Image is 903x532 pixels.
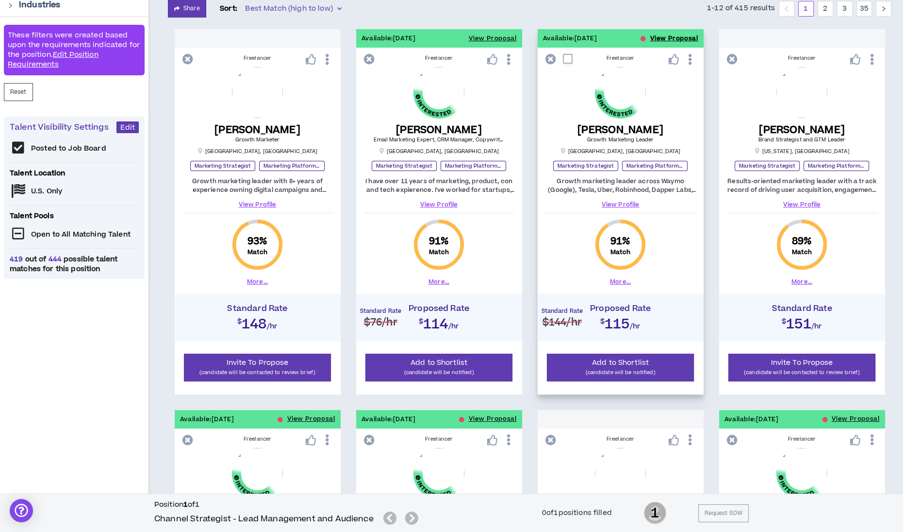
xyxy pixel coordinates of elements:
[180,313,336,331] h2: $148
[448,322,460,332] span: /hr
[182,177,333,194] p: Growth marketing leader with 8+ years of experience owning digital campaigns and building growth ...
[287,410,335,429] button: View Proposal
[592,358,649,368] span: Add to Shortlist
[379,148,499,155] p: [GEOGRAPHIC_DATA] , [GEOGRAPHIC_DATA]
[372,161,437,171] p: Marketing Strategist
[735,161,800,171] p: Marketing Strategist
[247,277,268,286] button: More...
[542,308,583,315] h4: Standard Rate
[413,67,464,118] img: fzQXKkOU1Ov4FhNi7EJHFSMJlutqzc7IBuKry5Ln.png
[374,124,505,136] h5: [PERSON_NAME]
[410,358,467,368] span: Add to Shortlist
[876,1,891,17] button: right
[154,500,422,510] h6: Position of 1
[227,358,289,368] span: Invite To Propose
[856,1,872,17] li: 35
[364,54,514,62] div: Freelancer
[413,448,464,499] img: Ge3x5eqpeMHXU9q8uf3vLRlIZCUq1ji4lU1fLcpF.png
[120,123,135,132] span: Edit
[595,67,646,118] img: CfaJr2hpJzs8SXGPVxrn5gkdlkJqn89Q8BjORCAH.png
[832,410,880,429] button: View Proposal
[247,235,267,248] span: 93 %
[267,322,278,332] span: /hr
[622,161,688,171] p: Marketing Platform Expert
[804,161,869,171] p: Marketing Platform Expert
[183,499,188,510] b: 1
[881,6,887,12] span: right
[792,248,812,256] small: Match
[792,235,812,248] span: 89 %
[374,136,567,143] span: Email Marketing Expert, CRM Manager, Copywriter and Content Strategist
[724,304,880,313] h4: Standard Rate
[727,435,877,443] div: Freelancer
[727,177,877,194] p: Results-oriented marketing leader with a track record of driving user acquisition, engagement, an...
[232,67,283,118] img: dAYRAKls6Qf89UbWKSthRxG96cgOHRfgvDoMQ0Kf.png
[776,67,827,118] img: l9T5l9aBm7ArUeEUxbjnI9wm4RChLdOElaXPqdGN.png
[811,322,822,332] span: /hr
[818,1,833,17] li: 2
[46,254,64,264] span: 444
[779,1,794,17] li: Previous Page
[180,304,336,313] h4: Standard Rate
[364,200,514,209] a: View Profile
[735,368,870,377] p: (candidate will be contacted to review brief)
[755,148,850,155] p: [US_STATE] , [GEOGRAPHIC_DATA]
[4,83,33,101] button: Reset
[182,200,333,209] a: View Profile
[644,501,666,525] span: 1
[724,313,880,331] h2: $151
[728,354,876,381] button: Invite To Propose(candidate will be contacted to review brief)
[776,448,827,499] img: NmVlAOefb2yfV2s0WCvxIIvn8yumHZCsmObi4MBW.png
[361,415,416,424] p: Available: [DATE]
[758,124,845,136] h5: [PERSON_NAME]
[365,354,513,381] button: Add to Shortlist(candidate will be notified)
[10,255,139,274] span: out of possible talent matches for this position
[10,121,116,133] p: Talent Visibility Settings
[630,322,641,332] span: /hr
[698,504,749,522] button: Request SOW
[837,1,853,17] li: 3
[545,54,696,62] div: Freelancer
[364,177,514,194] p: I have over 11 years of marketing, product, con and tech expierence. I've worked for startups, te...
[10,499,33,522] div: Open Intercom Messenger
[469,29,517,48] button: View Proposal
[10,254,25,264] span: 419
[182,54,333,62] div: Freelancer
[190,368,325,377] p: (candidate will be contacted to review brief)
[364,435,514,443] div: Freelancer
[727,200,877,209] a: View Profile
[235,136,280,143] span: Growth Marketer
[547,354,694,381] button: Add to Shortlist(candidate will be notified)
[542,313,699,331] h2: $115
[372,368,507,377] p: (candidate will be notified)
[610,277,631,286] button: More...
[876,1,891,17] li: Next Page
[364,315,397,329] span: $76 /hr
[837,1,852,16] a: 3
[724,415,779,424] p: Available: [DATE]
[469,410,517,429] button: View Proposal
[553,368,688,377] p: (candidate will be notified)
[650,29,698,48] button: View Proposal
[543,34,597,43] p: Available: [DATE]
[259,161,325,171] p: Marketing Platform Expert
[361,34,416,43] p: Available: [DATE]
[610,248,631,256] small: Match
[727,54,877,62] div: Freelancer
[587,136,654,143] span: Growth Marketing Leader
[560,148,681,155] p: [GEOGRAPHIC_DATA] , [GEOGRAPHIC_DATA]
[220,3,238,14] p: Sort:
[545,200,696,209] a: View Profile
[184,354,331,381] button: Invite To Propose(candidate will be contacted to review brief)
[610,235,630,248] span: 91 %
[542,304,699,313] h4: Proposed Rate
[818,1,833,16] a: 2
[197,148,318,155] p: [GEOGRAPHIC_DATA] , [GEOGRAPHIC_DATA]
[31,144,106,154] p: Posted to Job Board
[190,161,255,171] p: Marketing Strategist
[799,1,813,16] a: 1
[857,1,871,16] a: 35
[214,124,300,136] h5: [PERSON_NAME]
[232,448,283,499] img: HIYotHUinOrxlfVMOaDBz5ej8SdhuodNi8RzdtvV.png
[798,1,814,17] li: 1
